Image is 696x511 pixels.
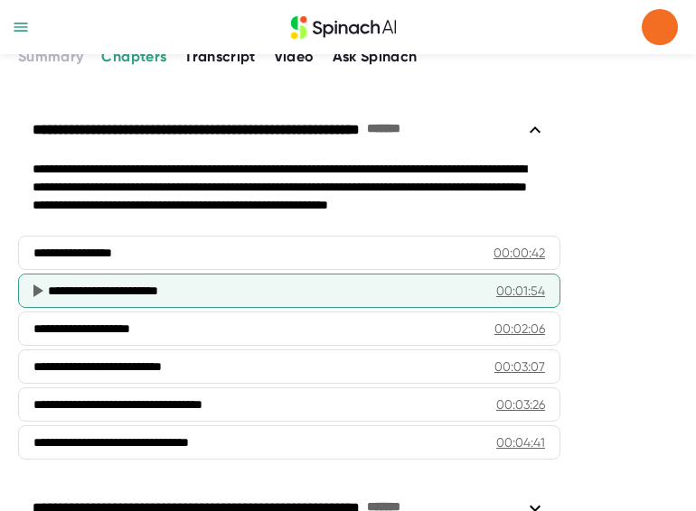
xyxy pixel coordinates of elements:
[496,433,545,451] div: 00:04:41
[184,48,256,65] span: Transcript
[184,46,256,68] button: Transcript
[101,48,166,65] span: Chapters
[494,320,545,338] div: 00:02:06
[274,48,315,65] span: Video
[333,46,418,68] button: Ask Spinach
[494,358,545,376] div: 00:03:07
[18,46,83,68] button: Summary
[496,282,545,300] div: 00:01:54
[333,48,418,65] span: Ask Spinach
[274,46,315,68] button: Video
[101,46,166,68] button: Chapters
[494,244,545,262] div: 00:00:42
[496,395,545,413] div: 00:03:26
[18,48,83,65] span: Summary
